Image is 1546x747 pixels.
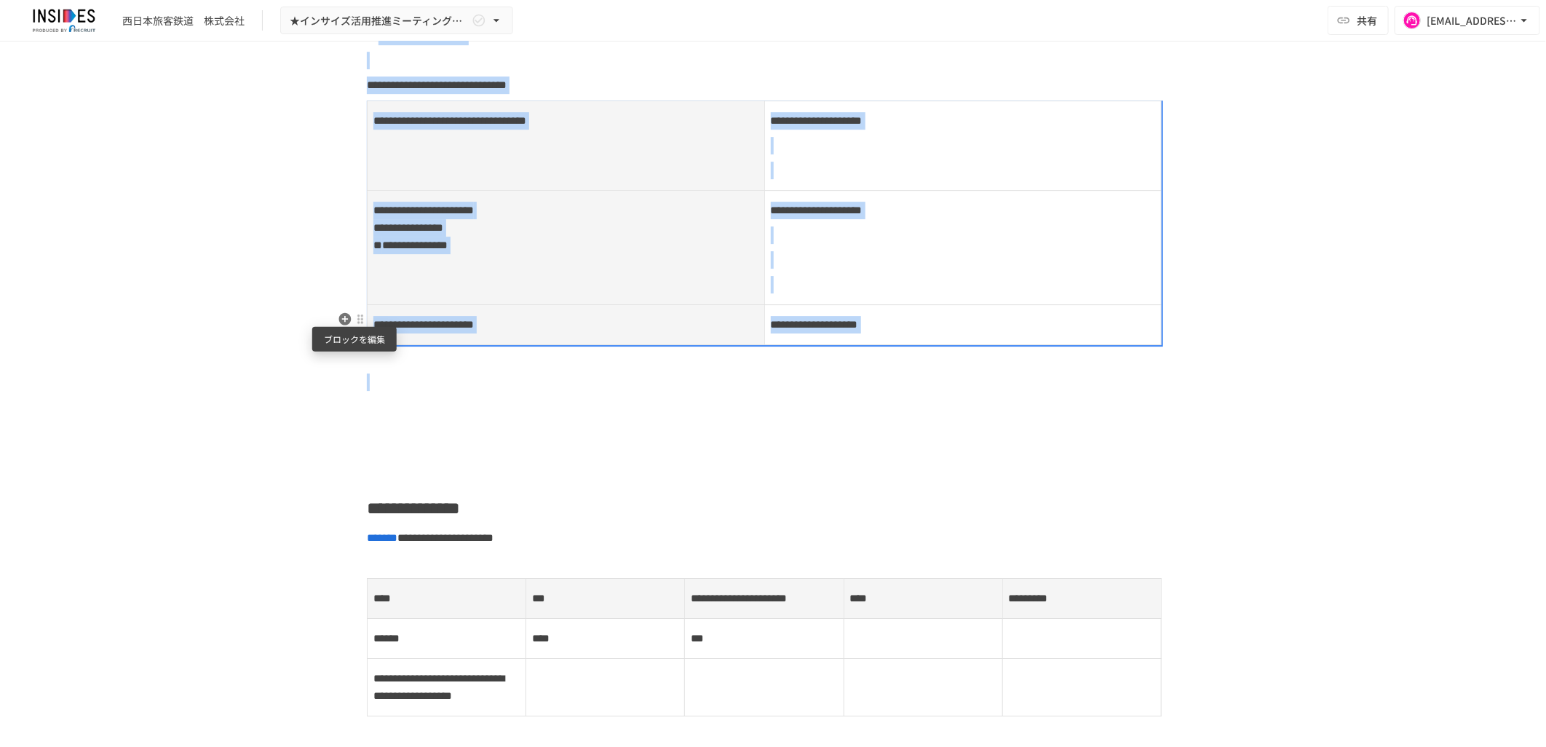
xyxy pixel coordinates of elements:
div: ブロックを編集 [312,327,397,352]
img: JmGSPSkPjKwBq77AtHmwC7bJguQHJlCRQfAXtnx4WuV [17,9,111,32]
button: [EMAIL_ADDRESS][DOMAIN_NAME] [1395,6,1540,35]
div: [EMAIL_ADDRESS][DOMAIN_NAME] [1427,12,1517,30]
span: ★インサイズ活用推進ミーティング ～2回目～ [290,12,469,30]
button: ★インサイズ活用推進ミーティング ～2回目～ [280,7,513,35]
div: 西日本旅客鉄道 株式会社 [122,13,245,28]
button: 共有 [1328,6,1389,35]
span: 共有 [1357,12,1377,28]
